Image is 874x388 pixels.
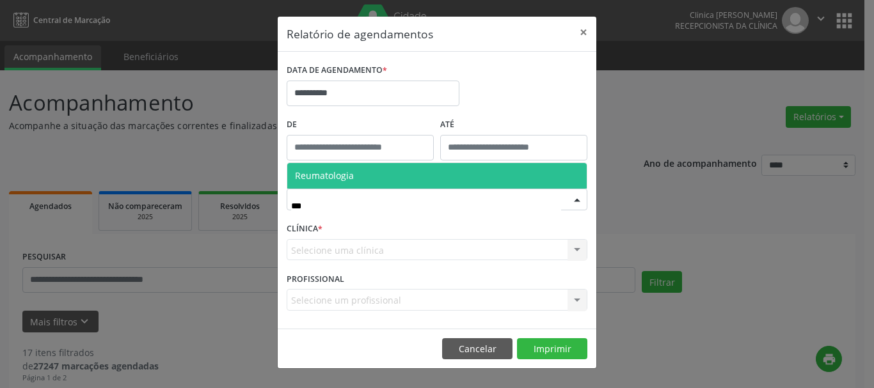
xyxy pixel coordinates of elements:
label: ATÉ [440,115,587,135]
button: Imprimir [517,338,587,360]
h5: Relatório de agendamentos [287,26,433,42]
label: PROFISSIONAL [287,269,344,289]
label: CLÍNICA [287,219,322,239]
label: De [287,115,434,135]
button: Cancelar [442,338,512,360]
label: DATA DE AGENDAMENTO [287,61,387,81]
span: Reumatologia [295,169,354,182]
button: Close [571,17,596,48]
